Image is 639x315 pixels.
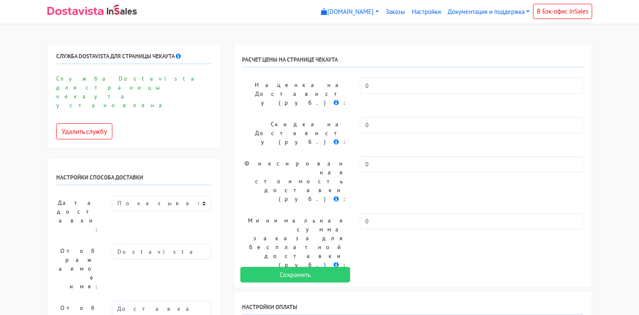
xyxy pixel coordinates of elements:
h6: Настройки способа доставки [56,174,212,185]
label: Наценка на Достависту (руб.) : [236,78,353,110]
h6: Настройки оплаты [242,304,583,315]
h6: Служба Dostavista для страницы чекаута [56,53,212,64]
label: Скидка на Достависту (руб.) : [236,117,353,149]
label: Дата доставки: [50,196,106,237]
a: Документация и поддержка [444,4,533,20]
input: Сохранить [240,267,350,283]
a: В Бэк-офис InSales [533,4,592,19]
label: Минимальная сумма заказа для бесплатной доставки (руб.) : [236,213,353,272]
label: Фиксированная стоимость доставки (руб.) : [236,156,353,206]
a: Настройки [408,4,444,20]
a: Заказы [382,4,408,20]
p: Служба Dostavista для страницы чекаута установлена [56,74,212,110]
img: InSales [107,5,137,15]
h6: РАСЧЕТ ЦЕНЫ НА СТРАНИЦЕ ЧЕКАУТА [242,56,583,68]
img: Dostavista - срочная курьерская служба доставки [47,7,103,15]
label: Отображаемое имя: [50,244,106,294]
button: Удалить службу [56,123,112,139]
a: [DOMAIN_NAME] [318,4,382,20]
